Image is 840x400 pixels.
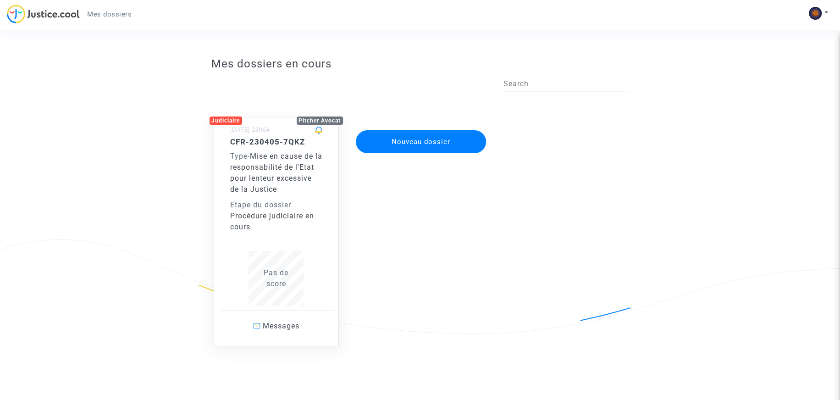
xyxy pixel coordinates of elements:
[356,130,486,153] button: Nouveau dossier
[211,57,629,71] h3: Mes dossiers en cours
[264,268,288,288] span: Pas de score
[210,117,243,125] div: Judiciaire
[230,126,270,133] small: [DATE] 23h54
[230,152,322,194] span: Mise en cause de la responsabilité de l'Etat pour lenteur excessive de la Justice
[297,117,343,125] div: Pitcher Avocat
[80,7,139,21] a: Mes dossiers
[219,311,334,341] a: Messages
[204,100,348,346] a: JudiciairePitcher Avocat[DATE] 23h54CFR-230405-7QKZType-Mise en cause de la responsabilité de l'E...
[230,152,248,161] span: Type
[263,322,299,330] span: Messages
[355,124,487,133] a: Nouveau dossier
[87,10,132,18] span: Mes dossiers
[230,137,323,146] h5: CFR-230405-7QKZ
[7,5,80,23] img: jc-logo.svg
[230,200,323,211] div: Etape du dossier
[230,152,250,161] span: -
[230,211,323,233] div: Procédure judiciaire en cours
[809,7,822,20] img: AGNmyxapnMcJOOrSc5ZRdx1J66eI9hY1UIanEY3F73PKYxY=s96-c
